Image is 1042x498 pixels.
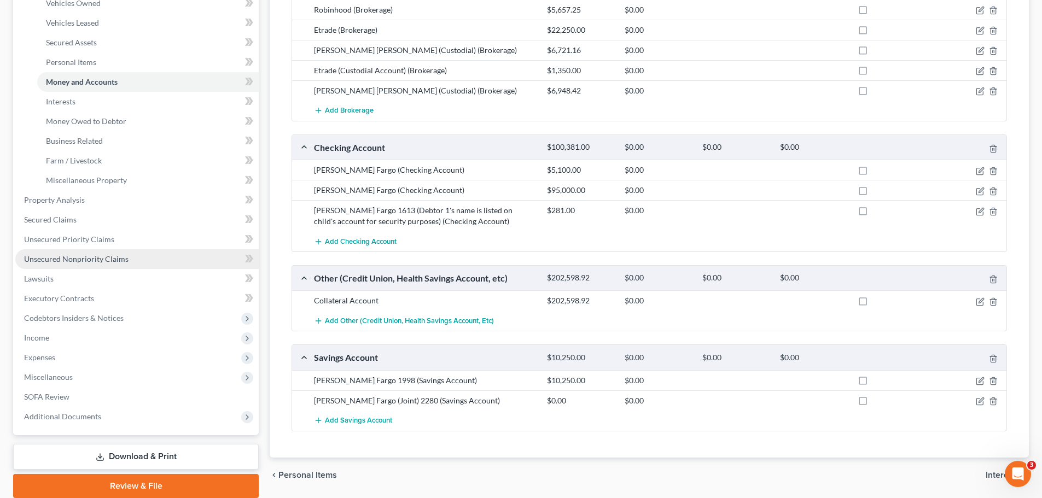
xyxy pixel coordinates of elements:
div: $0.00 [619,4,697,15]
div: Checking Account [308,142,542,153]
a: Money Owed to Debtor [37,112,259,131]
div: $5,100.00 [542,165,619,175]
span: Executory Contracts [24,294,94,303]
div: $5,657.25 [542,4,619,15]
span: Secured Assets [46,38,97,47]
a: Lawsuits [15,269,259,289]
span: Farm / Livestock [46,156,102,165]
span: Money and Accounts [46,77,118,86]
div: $0.00 [619,273,697,283]
div: [PERSON_NAME] Fargo 1613 (Debtor 1's name is listed on child's account for security purposes) (Ch... [308,205,542,227]
span: Codebtors Insiders & Notices [24,313,124,323]
a: Business Related [37,131,259,151]
div: $0.00 [619,165,697,175]
span: Add Brokerage [325,107,374,115]
div: $6,948.42 [542,85,619,96]
div: $0.00 [619,25,697,36]
a: Download & Print [13,444,259,470]
a: Review & File [13,474,259,498]
button: Interests chevron_right [986,471,1029,479]
div: $281.00 [542,205,619,216]
a: Vehicles Leased [37,13,259,33]
div: Other (Credit Union, Health Savings Account, etc) [308,272,542,284]
div: $0.00 [619,353,697,363]
i: chevron_left [270,471,278,479]
span: Interests [46,97,75,106]
a: Secured Claims [15,210,259,230]
div: $6,721.16 [542,45,619,56]
div: $0.00 [697,142,775,153]
span: Add Savings Account [325,417,392,425]
a: Interests [37,92,259,112]
div: [PERSON_NAME] [PERSON_NAME] (Custodial) (Brokerage) [308,45,542,56]
div: Etrade (Custodial Account) (Brokerage) [308,65,542,76]
button: Add Other (Credit Union, Health Savings Account, etc) [314,310,494,331]
div: Robinhood (Brokerage) [308,4,542,15]
button: chevron_left Personal Items [270,471,337,479]
div: $0.00 [775,273,852,283]
div: $202,598.92 [542,273,619,283]
div: $0.00 [619,45,697,56]
span: Property Analysis [24,195,85,204]
span: Interests [986,471,1020,479]
div: Collateral Account [308,295,542,306]
span: 3 [1027,461,1036,470]
span: Add Checking Account [325,237,397,246]
div: $0.00 [619,205,697,216]
div: $0.00 [775,353,852,363]
span: Unsecured Nonpriority Claims [24,254,129,263]
div: [PERSON_NAME] Fargo (Joint) 2280 (Savings Account) [308,395,542,406]
div: $10,250.00 [542,375,619,386]
div: [PERSON_NAME] Fargo 1998 (Savings Account) [308,375,542,386]
span: Miscellaneous Property [46,175,127,185]
button: Add Savings Account [314,411,392,431]
div: $22,250.00 [542,25,619,36]
a: Unsecured Priority Claims [15,230,259,249]
div: $0.00 [619,395,697,406]
div: $0.00 [697,273,775,283]
a: Unsecured Nonpriority Claims [15,249,259,269]
span: Income [24,333,49,342]
div: Savings Account [308,351,542,363]
div: $0.00 [619,85,697,96]
span: Business Related [46,136,103,145]
div: $0.00 [619,295,697,306]
a: Miscellaneous Property [37,171,259,190]
div: $202,598.92 [542,295,619,306]
div: $0.00 [619,185,697,196]
span: Vehicles Leased [46,18,99,27]
span: Personal Items [46,57,96,67]
div: $95,000.00 [542,185,619,196]
span: Unsecured Priority Claims [24,235,114,244]
div: $0.00 [619,142,697,153]
span: SOFA Review [24,392,69,401]
button: Add Checking Account [314,231,397,251]
div: $0.00 [619,65,697,76]
span: Add Other (Credit Union, Health Savings Account, etc) [325,317,494,325]
a: Executory Contracts [15,289,259,308]
div: $0.00 [775,142,852,153]
a: Money and Accounts [37,72,259,92]
div: [PERSON_NAME] Fargo (Checking Account) [308,165,542,175]
a: Personal Items [37,52,259,72]
a: Secured Assets [37,33,259,52]
div: $0.00 [619,375,697,386]
iframe: Intercom live chat [1005,461,1031,487]
div: $10,250.00 [542,353,619,363]
span: Expenses [24,353,55,362]
a: Farm / Livestock [37,151,259,171]
div: $1,350.00 [542,65,619,76]
span: Money Owed to Debtor [46,116,126,126]
div: $100,381.00 [542,142,619,153]
span: Lawsuits [24,274,54,283]
button: Add Brokerage [314,101,374,121]
span: Miscellaneous [24,372,73,382]
div: [PERSON_NAME] [PERSON_NAME] (Custodial) (Brokerage) [308,85,542,96]
div: [PERSON_NAME] Fargo (Checking Account) [308,185,542,196]
div: $0.00 [697,353,775,363]
div: $0.00 [542,395,619,406]
a: SOFA Review [15,387,259,407]
div: Etrade (Brokerage) [308,25,542,36]
span: Additional Documents [24,412,101,421]
span: Personal Items [278,471,337,479]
